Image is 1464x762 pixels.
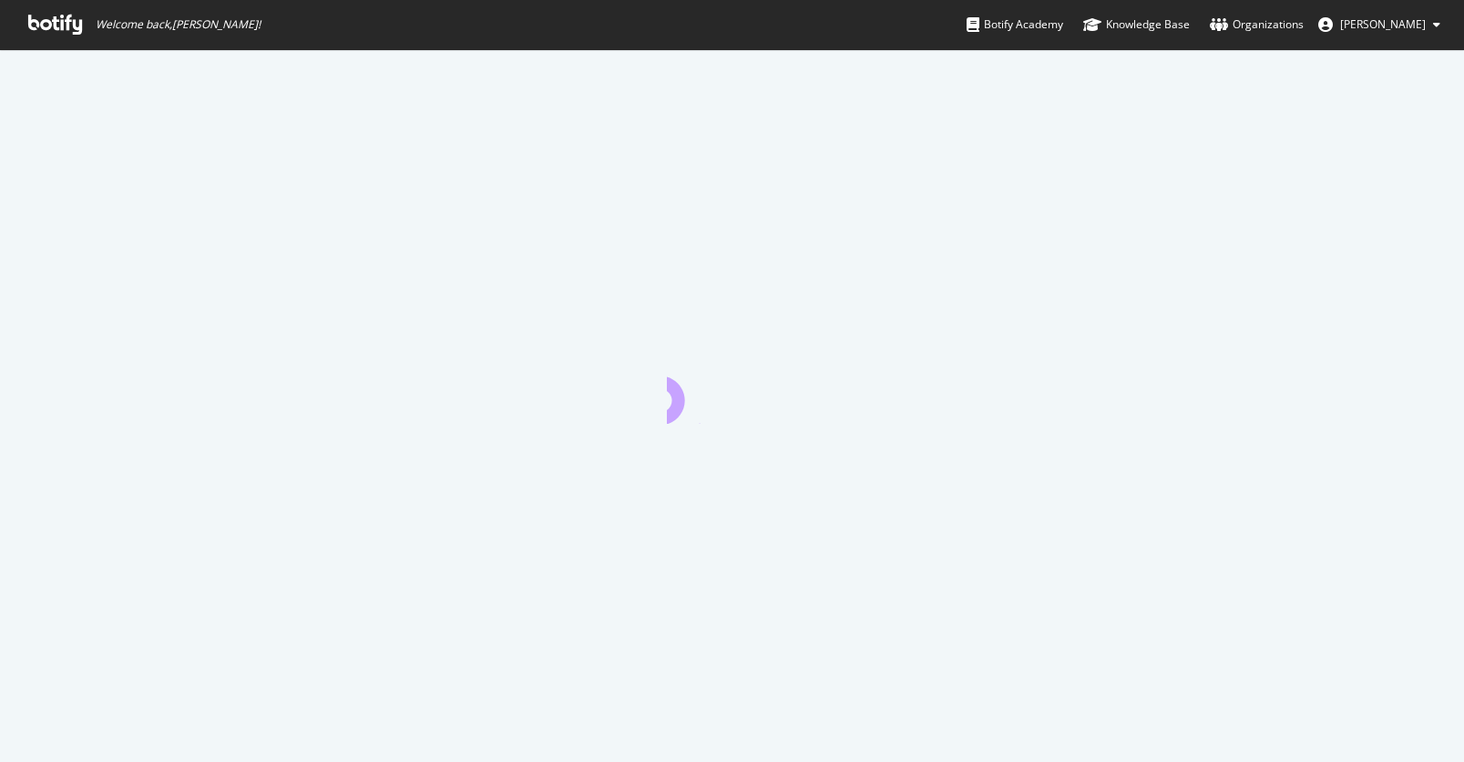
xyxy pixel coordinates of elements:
[667,358,798,424] div: animation
[96,17,261,32] span: Welcome back, [PERSON_NAME] !
[1340,16,1426,32] span: Alexie Barthélemy
[967,15,1063,34] div: Botify Academy
[1210,15,1304,34] div: Organizations
[1083,15,1190,34] div: Knowledge Base
[1304,10,1455,39] button: [PERSON_NAME]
